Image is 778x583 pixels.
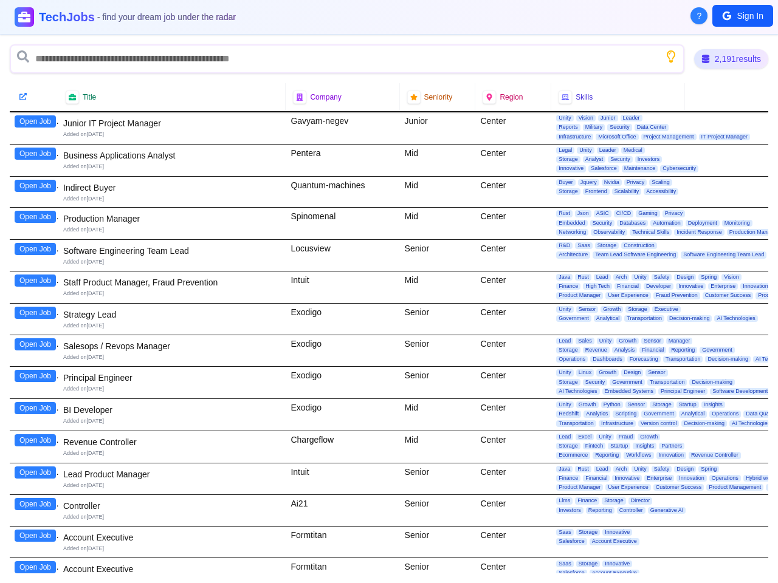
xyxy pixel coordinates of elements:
[63,276,281,288] div: Staff Product Manager, Fraud Prevention
[593,452,621,459] span: Reporting
[556,570,587,576] span: Salesforce
[641,411,676,417] span: Government
[652,274,672,281] span: Safety
[556,475,580,482] span: Finance
[652,466,672,472] span: Safety
[729,420,773,427] span: AI Technologies
[15,466,56,479] button: Open Job
[15,402,56,414] button: Open Job
[556,306,574,313] span: Unity
[676,475,707,482] span: Innovation
[638,420,680,427] span: Version control
[624,452,653,459] span: Workflows
[583,347,610,353] span: Revenue
[556,411,581,417] span: Redshift
[15,243,56,255] button: Open Job
[627,356,661,363] span: Forecasting
[400,271,476,303] div: Mid
[602,179,622,186] span: Nvidia
[556,529,574,536] span: Saas
[475,240,551,271] div: Center
[556,134,593,140] span: Infrastructure
[83,92,96,102] span: Title
[649,179,672,186] span: Scaling
[556,338,573,344] span: Lead
[689,379,735,386] span: Decision-making
[625,306,650,313] span: Storage
[666,338,693,344] span: Manager
[475,208,551,239] div: Center
[15,148,56,160] button: Open Job
[576,115,596,121] span: Vision
[286,304,399,335] div: Exodigo
[613,466,630,472] span: Arch
[653,484,704,491] span: Customer Success
[576,92,593,102] span: Skills
[588,165,619,172] span: Salesforce
[556,315,591,322] span: Government
[656,452,687,459] span: Innovation
[708,283,738,290] span: Enterprise
[575,210,591,217] span: Json
[15,115,56,128] button: Open Job
[602,561,632,567] span: Innovative
[613,411,639,417] span: Scripting
[743,475,777,482] span: Hybrid work
[15,211,56,223] button: Open Job
[635,124,669,131] span: Data Center
[15,498,56,510] button: Open Job
[624,315,664,322] span: Transportation
[613,274,630,281] span: Arch
[703,292,754,299] span: Customer Success
[400,304,476,335] div: Senior
[400,527,476,557] div: Senior
[556,538,587,545] span: Salesforce
[556,347,580,353] span: Storage
[681,420,727,427] span: Decision-making
[63,353,281,361] div: Added on [DATE]
[597,147,619,154] span: Leader
[475,335,551,367] div: Center
[15,530,56,542] button: Open Job
[556,401,574,408] span: Unity
[597,338,614,344] span: Unity
[610,379,645,386] span: Government
[583,379,608,386] span: Security
[674,229,725,236] span: Incident Response
[475,399,551,431] div: Center
[63,258,281,266] div: Added on [DATE]
[400,495,476,526] div: Senior
[556,497,573,504] span: Llms
[722,220,752,227] span: Monitoring
[700,347,735,353] span: Government
[701,401,725,408] span: Insights
[608,156,633,163] span: Security
[644,188,678,195] span: Accessibility
[400,335,476,367] div: Senior
[669,347,697,353] span: Reporting
[286,208,399,239] div: Spinomenal
[286,431,399,463] div: Chargeflow
[63,163,281,171] div: Added on [DATE]
[475,112,551,144] div: Center
[286,367,399,398] div: Exodigo
[638,434,660,440] span: Growth
[706,484,763,491] span: Product Management
[639,347,666,353] span: Financial
[590,356,625,363] span: Dashboards
[595,242,619,249] span: Storage
[556,484,603,491] span: Product Manager
[556,210,573,217] span: Rust
[617,220,648,227] span: Databases
[690,7,707,24] button: About Techjobs
[583,188,610,195] span: Frontend
[400,145,476,176] div: Mid
[63,417,281,425] div: Added on [DATE]
[63,213,281,225] div: Production Manager
[663,210,686,217] span: Privacy
[605,484,651,491] span: User Experience
[63,182,281,194] div: Indirect Buyer
[621,242,657,249] span: Construction
[612,347,638,353] span: Analysis
[644,475,674,482] span: Enterprise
